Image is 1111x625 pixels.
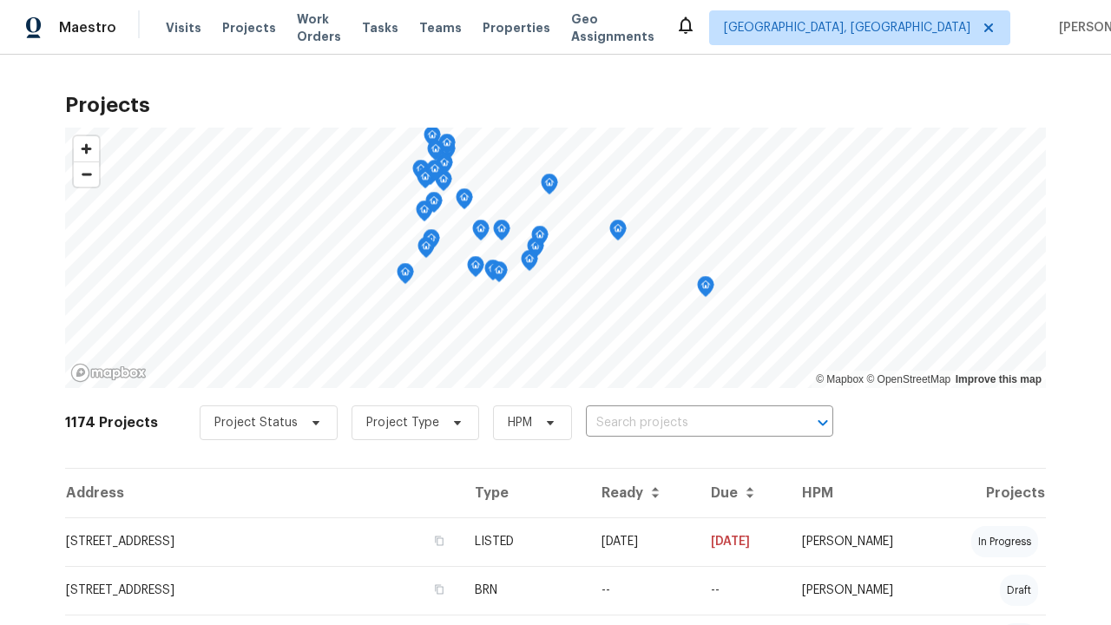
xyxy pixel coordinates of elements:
span: HPM [508,414,532,431]
div: Map marker [424,126,441,153]
th: HPM [788,469,935,517]
span: Geo Assignments [571,10,654,45]
button: Copy Address [431,582,447,597]
div: Map marker [438,134,456,161]
div: Map marker [609,220,627,247]
input: Search projects [586,410,785,437]
div: Map marker [697,276,714,303]
td: [DATE] [588,517,697,566]
th: Projects [935,469,1046,517]
h2: Projects [65,96,1046,114]
div: Map marker [493,220,510,247]
div: Map marker [472,220,490,247]
span: Properties [483,19,550,36]
a: Improve this map [956,373,1042,385]
button: Zoom in [74,136,99,161]
span: Zoom out [74,162,99,187]
th: Type [461,469,588,517]
div: Map marker [527,237,544,264]
span: Project Type [366,414,439,431]
div: Map marker [490,261,508,288]
button: Zoom out [74,161,99,187]
div: Map marker [425,192,443,219]
span: [GEOGRAPHIC_DATA], [GEOGRAPHIC_DATA] [724,19,970,36]
th: Address [65,469,461,517]
a: Mapbox [816,373,864,385]
button: Open [811,411,835,435]
div: Map marker [417,168,434,194]
td: [STREET_ADDRESS] [65,566,461,615]
div: Map marker [427,140,444,167]
td: -- [588,566,697,615]
span: Projects [222,19,276,36]
div: Map marker [541,174,558,201]
span: Maestro [59,19,116,36]
span: Project Status [214,414,298,431]
canvas: Map [65,128,1046,388]
span: Work Orders [297,10,341,45]
td: Resale COE 2025-09-23T00:00:00.000Z [697,566,788,615]
div: Map marker [412,160,430,187]
div: Map marker [456,188,473,215]
a: Mapbox homepage [70,363,147,383]
div: in progress [971,526,1038,557]
a: OpenStreetMap [866,373,950,385]
div: Map marker [467,256,484,283]
div: Map marker [422,164,439,191]
div: Map marker [416,201,433,227]
th: Due [697,469,788,517]
div: Map marker [521,250,538,277]
span: Teams [419,19,462,36]
td: BRN [461,566,588,615]
div: Map marker [435,170,452,197]
td: [STREET_ADDRESS] [65,517,461,566]
div: Map marker [484,260,502,286]
td: LISTED [461,517,588,566]
span: Tasks [362,22,398,34]
td: [PERSON_NAME] [788,566,935,615]
div: Map marker [436,154,453,181]
div: Map marker [397,263,414,290]
th: Ready [588,469,697,517]
div: Map marker [426,160,444,187]
td: [PERSON_NAME] [788,517,935,566]
div: Map marker [417,237,435,264]
button: Copy Address [431,533,447,549]
div: draft [1000,575,1038,606]
h2: 1174 Projects [65,414,158,431]
div: Map marker [531,226,549,253]
td: [DATE] [697,517,788,566]
span: Visits [166,19,201,36]
div: Map marker [423,229,440,256]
